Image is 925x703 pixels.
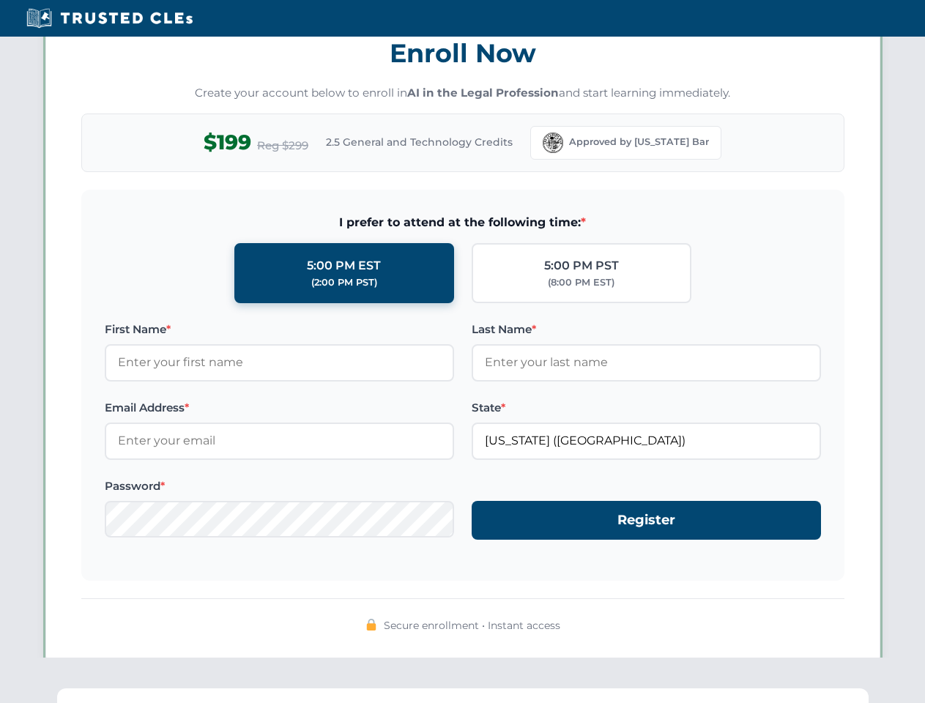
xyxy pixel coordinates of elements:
[472,344,821,381] input: Enter your last name
[105,213,821,232] span: I prefer to attend at the following time:
[472,423,821,459] input: Florida (FL)
[105,399,454,417] label: Email Address
[365,619,377,631] img: 🔒
[257,137,308,155] span: Reg $299
[472,321,821,338] label: Last Name
[384,617,560,633] span: Secure enrollment • Instant access
[472,399,821,417] label: State
[569,135,709,149] span: Approved by [US_STATE] Bar
[311,275,377,290] div: (2:00 PM PST)
[548,275,614,290] div: (8:00 PM EST)
[22,7,197,29] img: Trusted CLEs
[307,256,381,275] div: 5:00 PM EST
[326,134,513,150] span: 2.5 General and Technology Credits
[472,501,821,540] button: Register
[81,30,844,76] h3: Enroll Now
[407,86,559,100] strong: AI in the Legal Profession
[543,133,563,153] img: Florida Bar
[81,85,844,102] p: Create your account below to enroll in and start learning immediately.
[544,256,619,275] div: 5:00 PM PST
[105,477,454,495] label: Password
[204,126,251,159] span: $199
[105,321,454,338] label: First Name
[105,423,454,459] input: Enter your email
[105,344,454,381] input: Enter your first name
